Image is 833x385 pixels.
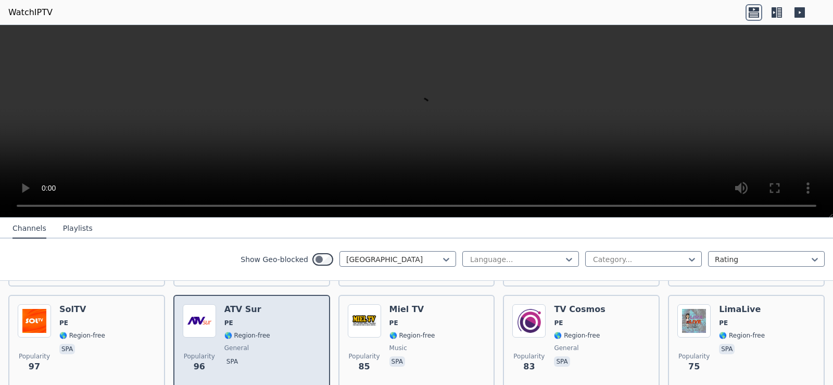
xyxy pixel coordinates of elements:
[224,319,233,327] span: PE
[349,352,380,361] span: Popularity
[688,361,700,373] span: 75
[194,361,205,373] span: 96
[678,352,710,361] span: Popularity
[523,361,535,373] span: 83
[224,356,240,367] p: spa
[184,352,215,361] span: Popularity
[719,344,735,354] p: spa
[59,304,105,315] h6: SolTV
[241,254,308,265] label: Show Geo-blocked
[554,304,605,315] h6: TV Cosmos
[18,304,51,338] img: SolTV
[677,304,711,338] img: LimaLive
[389,356,405,367] p: spa
[554,356,570,367] p: spa
[358,361,370,373] span: 85
[29,361,40,373] span: 97
[8,6,53,19] a: WatchIPTV
[389,319,398,327] span: PE
[19,352,50,361] span: Popularity
[59,344,75,354] p: spa
[719,319,728,327] span: PE
[554,344,578,352] span: general
[512,304,546,338] img: TV Cosmos
[224,331,270,340] span: 🌎 Region-free
[183,304,216,338] img: ATV Sur
[554,319,563,327] span: PE
[59,331,105,340] span: 🌎 Region-free
[719,331,765,340] span: 🌎 Region-free
[389,304,435,315] h6: Miel TV
[719,304,765,315] h6: LimaLive
[12,219,46,239] button: Channels
[389,344,407,352] span: music
[63,219,93,239] button: Playlists
[389,331,435,340] span: 🌎 Region-free
[513,352,545,361] span: Popularity
[554,331,600,340] span: 🌎 Region-free
[224,304,270,315] h6: ATV Sur
[348,304,381,338] img: Miel TV
[224,344,249,352] span: general
[59,319,68,327] span: PE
